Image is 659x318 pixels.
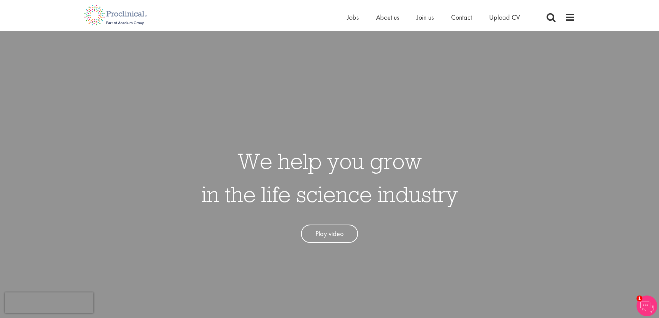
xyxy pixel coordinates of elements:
h1: We help you grow in the life science industry [201,144,458,211]
a: About us [376,13,399,22]
a: Contact [451,13,472,22]
img: Chatbot [637,296,657,316]
a: Jobs [347,13,359,22]
a: Join us [417,13,434,22]
a: Play video [301,225,358,243]
span: 1 [637,296,642,301]
a: Upload CV [489,13,520,22]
